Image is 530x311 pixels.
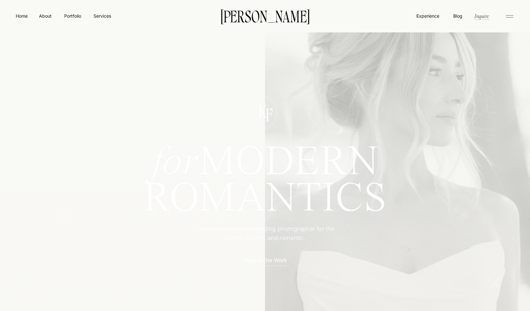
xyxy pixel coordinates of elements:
p: F [260,106,278,122]
a: Explore the Work [238,257,293,263]
h1: ROMANTICS [121,181,410,216]
i: for [152,143,199,184]
a: About [38,13,52,19]
p: K [254,103,271,119]
a: Inquire [474,12,490,20]
a: [PERSON_NAME] [211,9,319,22]
p: Luxury International wedding photographer for the stylish, soulful, and romantic. [187,224,344,243]
a: Portfolio [61,13,84,19]
a: Home [14,13,29,19]
h1: MODERN [121,145,410,175]
a: Services [93,13,111,19]
a: Experience [416,13,440,19]
a: Blog [452,13,464,19]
